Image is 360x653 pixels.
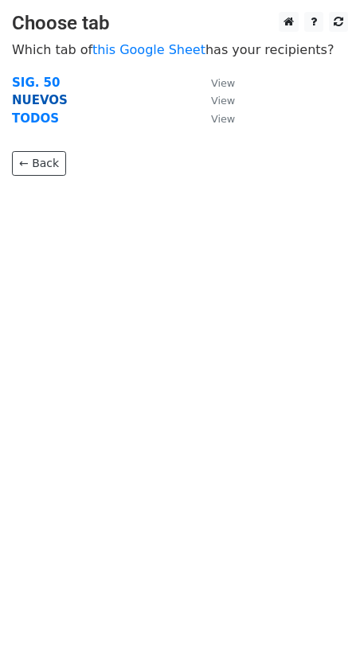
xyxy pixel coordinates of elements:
[195,76,235,90] a: View
[12,111,59,126] a: TODOS
[12,93,68,107] a: NUEVOS
[12,151,66,176] a: ← Back
[211,113,235,125] small: View
[280,577,360,653] iframe: Chat Widget
[92,42,205,57] a: this Google Sheet
[12,41,348,58] p: Which tab of has your recipients?
[280,577,360,653] div: Widget de chat
[195,93,235,107] a: View
[195,111,235,126] a: View
[211,77,235,89] small: View
[211,95,235,107] small: View
[12,76,61,90] a: SIG. 50
[12,12,348,35] h3: Choose tab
